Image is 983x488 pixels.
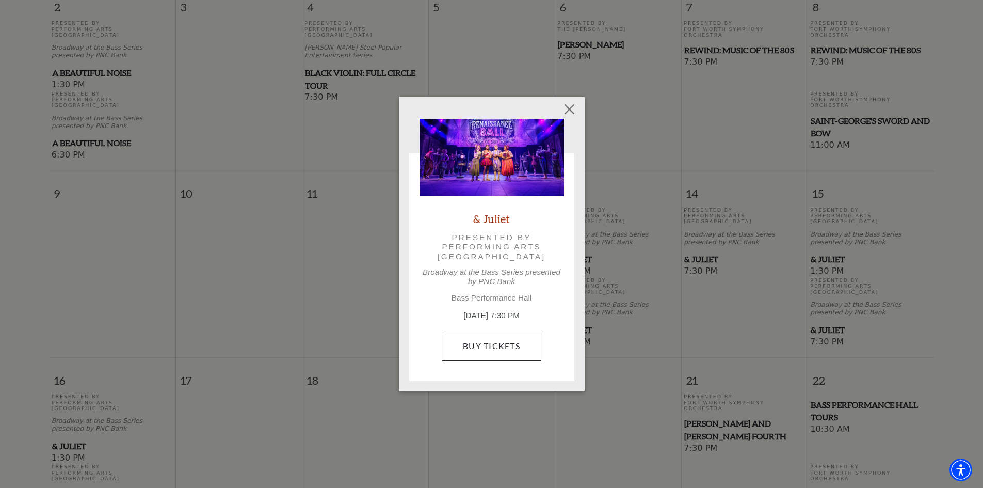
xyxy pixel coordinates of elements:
[442,332,541,360] a: Buy Tickets
[434,233,550,261] p: Presented by Performing Arts [GEOGRAPHIC_DATA]
[473,212,510,226] a: & Juliet
[420,310,564,322] p: [DATE] 7:30 PM
[420,119,564,196] img: & Juliet
[420,267,564,286] p: Broadway at the Bass Series presented by PNC Bank
[559,100,579,119] button: Close
[949,459,972,481] div: Accessibility Menu
[420,293,564,303] p: Bass Performance Hall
